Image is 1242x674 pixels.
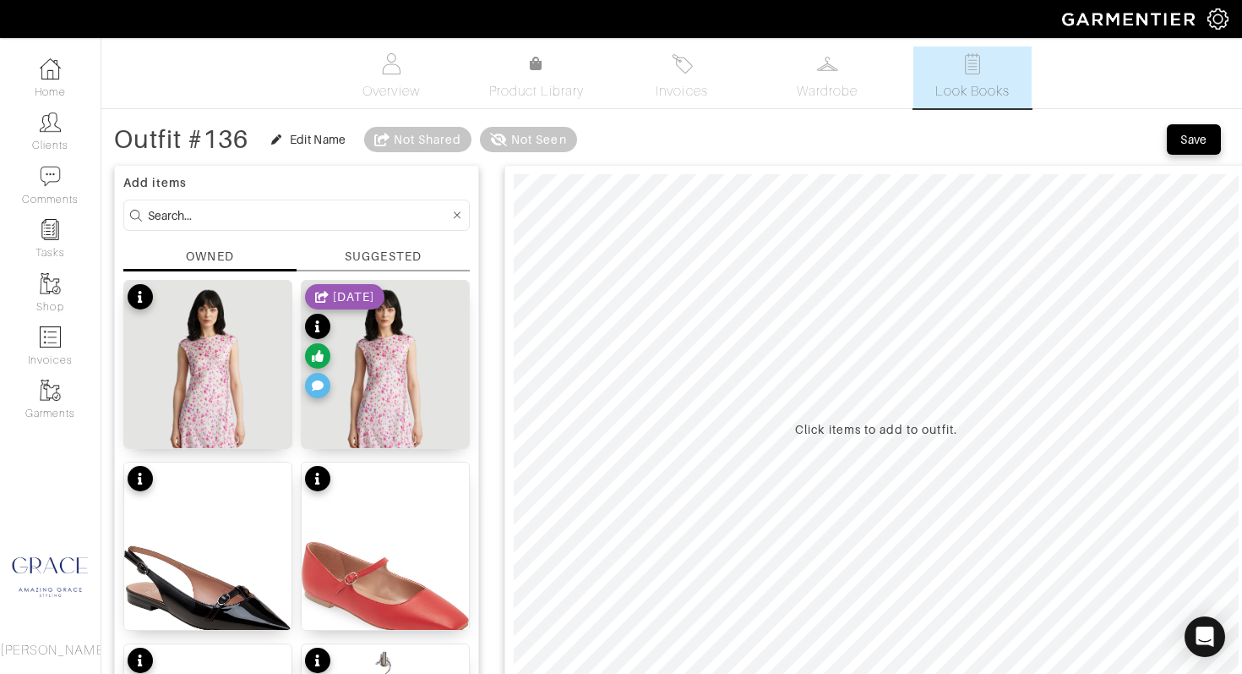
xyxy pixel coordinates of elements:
[795,421,956,438] div: Click items to add to outfit.
[797,81,858,101] span: Wardrobe
[656,81,707,101] span: Invoices
[672,53,693,74] img: orders-27d20c2124de7fd6de4e0e44c1d41de31381a507db9b33961299e4e07d508b8c.svg
[40,166,61,187] img: comment-icon-a0a6a9ef722e966f86d9cbdc48e553b5cf19dbc54f86b18d962a5391bc8f6eb6.png
[305,284,384,310] div: Shared date
[40,112,61,133] img: clients-icon-6bae9207a08558b7cb47a8932f037763ab4055f8c8b6bfacd5dc20c3e0201464.png
[489,81,585,101] span: Product Library
[362,81,419,101] span: Overview
[394,131,462,148] div: Not Shared
[935,81,1010,101] span: Look Books
[1054,4,1207,34] img: garmentier-logo-header-white-b43fb05a5012e4ada735d5af1a66efaba907eab6374d6393d1fbf88cb4ef424d.png
[477,54,596,101] a: Product Library
[40,326,61,348] img: orders-icon-0abe47150d42831381b5fb84f609e132dff9fe21cb692f30cb5eec754e2cba89.png
[305,466,330,496] div: See product info
[1167,124,1221,155] button: Save
[345,248,421,266] div: SUGGESTED
[40,58,61,79] img: dashboard-icon-dbcd8f5a0b271acd01030246c82b418ddd0df26cd7fceb0bd07c9910d44c42f6.png
[913,47,1032,108] a: Look Books
[123,174,470,191] div: Add items
[817,53,838,74] img: wardrobe-487a4870c1b7c33e795ec22d11cfc2ed9d08956e64fb3008fe2437562e282088.svg
[962,53,983,74] img: todo-9ac3debb85659649dc8f770b8b6100bb5dab4b48dedcbae339e5042a72dfd3cc.svg
[40,219,61,240] img: reminder-icon-8004d30b9f0a5d33ae49ab947aed9ed385cf756f9e5892f1edd6e32f2345188e.png
[305,284,384,403] div: See product info
[333,288,374,305] div: [DATE]
[186,248,233,265] div: OWNED
[40,380,61,401] img: garments-icon-b7da505a4dc4fd61783c78ac3ca0ef83fa9d6f193b1c9dc38574b1d14d53ca28.png
[1180,131,1207,148] div: Save
[332,47,450,108] a: Overview
[511,131,566,148] div: Not Seen
[124,281,291,577] img: details
[1207,8,1228,30] img: gear-icon-white-bd11855cb880d31180b6d7d6211b90ccbf57a29d726f0c71d8c61bd08dd39cc2.png
[114,131,249,148] div: Outfit #136
[302,281,469,577] img: details
[128,284,153,314] div: See product info
[148,205,449,226] input: Search...
[381,53,402,74] img: basicinfo-40fd8af6dae0f16599ec9e87c0ef1c0a1fdea2edbe929e3d69a839185d80c458.svg
[128,466,153,496] div: See product info
[290,131,346,148] div: Edit Name
[768,47,886,108] a: Wardrobe
[1185,616,1225,657] div: Open Intercom Messenger
[40,273,61,294] img: garments-icon-b7da505a4dc4fd61783c78ac3ca0ef83fa9d6f193b1c9dc38574b1d14d53ca28.png
[623,47,741,108] a: Invoices
[262,129,356,150] button: Edit Name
